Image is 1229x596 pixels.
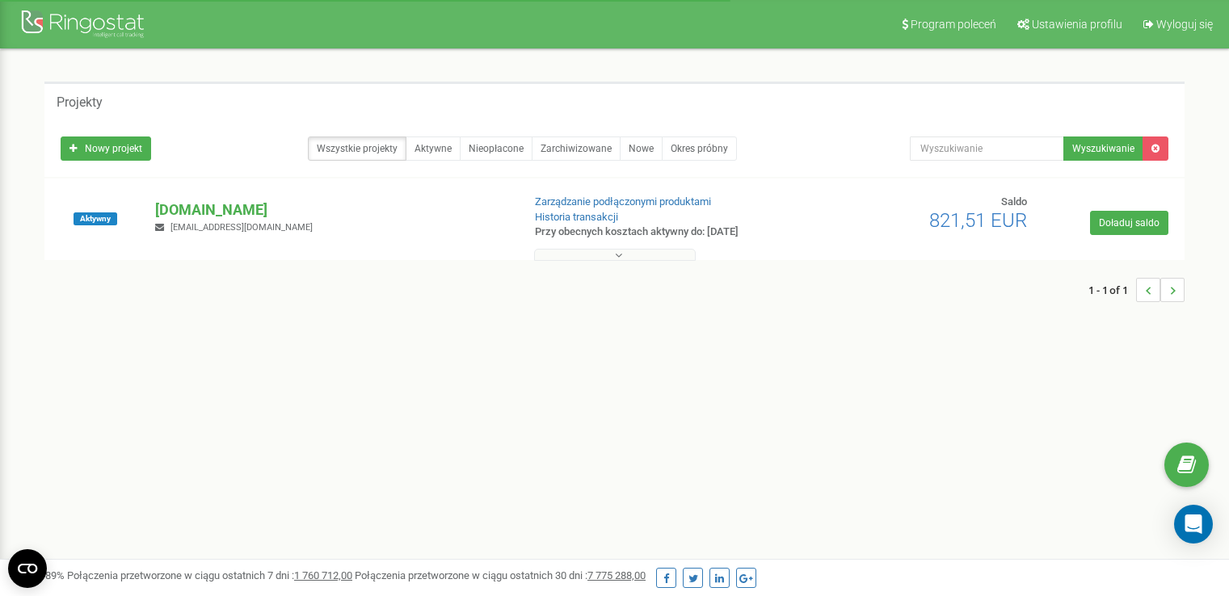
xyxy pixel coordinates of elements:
span: 821,51 EUR [929,209,1027,232]
a: Zarządzanie podłączonymi produktami [535,195,711,208]
a: Okres próbny [662,136,737,161]
span: Połączenia przetworzone w ciągu ostatnich 7 dni : [67,569,352,581]
button: Wyszukiwanie [1063,136,1143,161]
a: Aktywne [406,136,461,161]
span: Połączenia przetworzone w ciągu ostatnich 30 dni : [355,569,646,581]
span: Ustawienia profilu [1032,18,1122,31]
a: Wszystkie projekty [308,136,406,161]
nav: ... [1088,262,1185,318]
h5: Projekty [57,95,103,110]
a: Doładuj saldo [1090,211,1168,235]
span: 1 - 1 of 1 [1088,278,1136,302]
span: [EMAIL_ADDRESS][DOMAIN_NAME] [170,222,313,233]
u: 1 760 712,00 [294,569,352,581]
span: Aktywny [74,212,117,225]
input: Wyszukiwanie [910,136,1064,161]
a: Nowy projekt [61,136,151,161]
a: Zarchiwizowane [532,136,621,161]
a: Historia transakcji [535,211,618,223]
u: 7 775 288,00 [587,569,646,581]
p: [DOMAIN_NAME] [155,199,508,220]
p: Przy obecnych kosztach aktywny do: [DATE] [535,225,793,240]
button: Open CMP widget [8,549,47,588]
span: Saldo [1001,195,1027,208]
span: Program poleceń [911,18,996,31]
div: Open Intercom Messenger [1174,505,1213,544]
span: Wyloguj się [1156,18,1213,31]
a: Nieopłacone [460,136,532,161]
a: Nowe [620,136,663,161]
